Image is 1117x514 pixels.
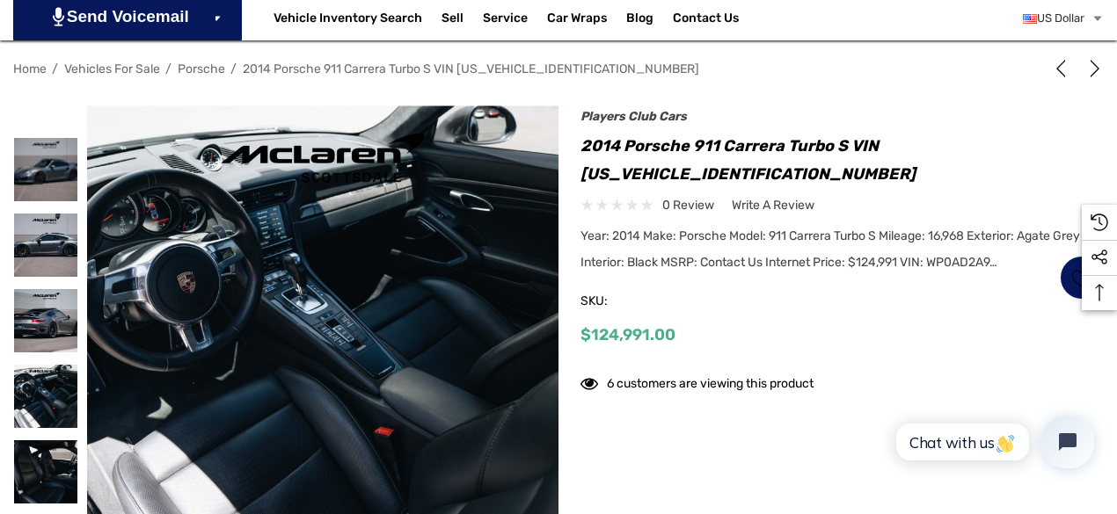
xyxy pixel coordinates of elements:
h1: 2014 Porsche 911 Carrera Turbo S VIN [US_VEHICLE_IDENTIFICATION_NUMBER] [580,132,1104,188]
a: Vehicle Inventory Search [274,11,422,30]
img: For Sale: 2014 Porsche 911 Carrera Turbo S VIN WP0AD2A9XES167625 [14,440,77,503]
a: Porsche [178,62,225,76]
a: USD [1023,1,1104,36]
a: Next [1079,60,1104,77]
a: Contact Us [673,11,739,30]
a: Home [13,62,47,76]
a: Service [483,11,528,30]
img: For Sale: 2014 Porsche 911 Carrera Turbo S VIN WP0AD2A9XES167625 [14,214,77,277]
span: Sell [442,11,464,30]
span: Year: 2014 Make: Porsche Model: 911 Carrera Turbo S Mileage: 16,968 Exterior: Agate Grey Interior... [580,228,1080,270]
a: Players Club Cars [580,109,687,124]
a: Wish List [1060,256,1104,300]
a: Sell [442,1,483,36]
a: Write a Review [732,194,814,216]
svg: Social Media [1091,249,1108,266]
img: For Sale: 2014 Porsche 911 Carrera Turbo S VIN WP0AD2A9XES167625 [14,138,77,201]
div: 6 customers are viewing this product [580,367,814,395]
img: For Sale: 2014 Porsche 911 Carrera Turbo S VIN WP0AD2A9XES167625 [14,365,77,428]
svg: Recently Viewed [1091,214,1108,231]
nav: Breadcrumb [13,54,1104,84]
img: PjwhLS0gR2VuZXJhdG9yOiBHcmF2aXQuaW8gLS0+PHN2ZyB4bWxucz0iaHR0cDovL3d3dy53My5vcmcvMjAwMC9zdmciIHhtb... [53,7,64,26]
span: SKU: [580,289,668,314]
iframe: Tidio Chat [877,401,1109,483]
a: Blog [626,11,653,30]
img: For Sale: 2014 Porsche 911 Carrera Turbo S VIN WP0AD2A9XES167625 [14,289,77,352]
svg: Top [1082,284,1117,301]
a: Car Wraps [547,1,626,36]
svg: Wish List [1072,268,1092,288]
span: Write a Review [732,198,814,214]
a: 2014 Porsche 911 Carrera Turbo S VIN [US_VEHICLE_IDENTIFICATION_NUMBER] [243,62,699,76]
span: $124,991.00 [580,325,675,344]
span: Car Wraps [547,11,607,30]
svg: Icon Arrow Down [210,12,223,25]
span: 0 review [662,194,714,216]
a: Previous [1052,60,1077,77]
a: Vehicles For Sale [64,62,160,76]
